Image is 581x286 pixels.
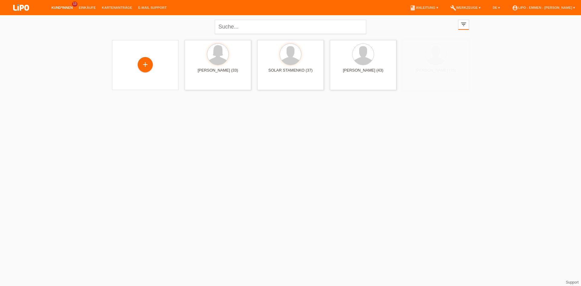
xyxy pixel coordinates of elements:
[215,20,366,34] input: Suche...
[509,6,578,9] a: account_circleLIPO - Emmen - [PERSON_NAME] ▾
[566,280,579,284] a: Support
[460,21,467,28] i: filter_list
[189,68,246,78] div: [PERSON_NAME] (33)
[138,59,153,70] div: Kund*in hinzufügen
[76,6,99,9] a: Einkäufe
[407,6,441,9] a: bookAnleitung ▾
[410,5,416,11] i: book
[72,2,77,7] span: 13
[48,6,76,9] a: Kund*innen
[135,6,170,9] a: E-Mail Support
[6,12,36,17] a: LIPO pay
[262,68,319,78] div: SOLAR STAMENKO (37)
[512,5,518,11] i: account_circle
[450,5,456,11] i: build
[99,6,135,9] a: Kartenanträge
[447,6,484,9] a: buildWerkzeuge ▾
[407,68,464,78] div: [PERSON_NAME] (75)
[490,6,503,9] a: DE ▾
[335,68,392,78] div: [PERSON_NAME] (43)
